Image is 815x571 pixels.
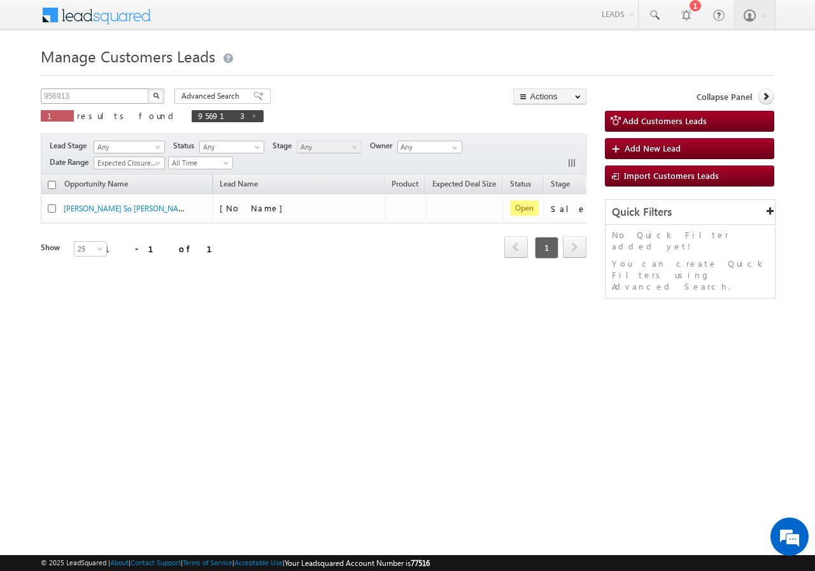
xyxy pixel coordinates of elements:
[74,241,107,257] a: 25
[209,6,239,37] div: Minimize live chat window
[94,141,160,153] span: Any
[64,179,128,188] span: Opportunity Name
[41,242,64,253] div: Show
[551,203,640,215] div: Sale Marked
[104,241,227,256] div: 1 - 1 of 1
[41,557,430,569] span: © 2025 LeadSquared | | | | |
[94,157,165,169] a: Expected Closure Date
[181,90,243,102] span: Advanced Search
[504,236,528,258] span: prev
[551,179,570,188] span: Stage
[131,558,181,567] a: Contact Support
[213,177,264,194] span: Lead Name
[504,177,537,194] a: Status
[110,558,129,567] a: About
[535,237,558,258] span: 1
[22,67,53,83] img: d_60004797649_company_0_60004797649
[623,115,707,126] span: Add Customers Leads
[285,558,430,568] span: Your Leadsquared Account Number is
[183,558,232,567] a: Terms of Service
[563,236,586,258] span: next
[200,141,260,153] span: Any
[58,177,134,194] a: Opportunity Name
[411,558,430,568] span: 77516
[513,88,586,104] button: Actions
[77,110,178,121] span: results found
[392,179,418,188] span: Product
[432,179,496,188] span: Expected Deal Size
[234,558,283,567] a: Acceptable Use
[297,141,358,153] span: Any
[66,67,214,83] div: Chat with us now
[50,157,94,168] span: Date Range
[199,141,264,153] a: Any
[220,202,289,213] span: [No Name]
[50,140,92,152] span: Lead Stage
[153,92,159,99] img: Search
[504,237,528,258] a: prev
[169,157,229,169] span: All Time
[64,202,192,213] a: [PERSON_NAME] So [PERSON_NAME]
[198,110,244,121] span: 956913
[370,140,397,152] span: Owner
[17,118,232,381] textarea: Type your message and hit 'Enter'
[563,237,586,258] a: next
[544,177,576,194] a: Stage
[697,91,752,102] span: Collapse Panel
[41,46,215,66] span: Manage Customers Leads
[297,141,362,153] a: Any
[510,201,539,216] span: Open
[273,140,297,152] span: Stage
[47,110,67,121] span: 1
[612,229,769,252] p: No Quick Filter added yet!
[94,141,165,153] a: Any
[74,243,108,255] span: 25
[168,157,233,169] a: All Time
[173,140,199,152] span: Status
[94,157,160,169] span: Expected Closure Date
[426,177,502,194] a: Expected Deal Size
[48,181,56,189] input: Check all records
[606,200,775,225] div: Quick Filters
[445,141,461,154] a: Show All Items
[624,170,719,181] span: Import Customers Leads
[173,392,231,409] em: Start Chat
[625,143,681,153] span: Add New Lead
[397,141,462,153] input: Type to Search
[612,258,769,292] p: You can create Quick Filters using Advanced Search.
